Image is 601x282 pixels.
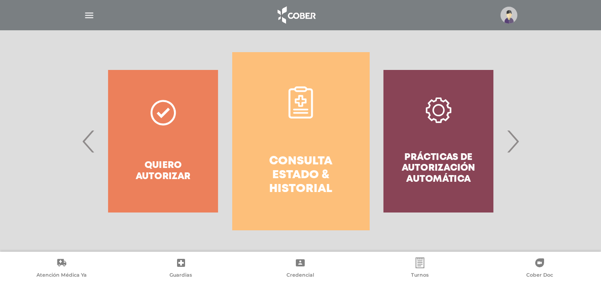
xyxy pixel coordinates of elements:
span: Next [504,117,521,165]
img: Cober_menu-lines-white.svg [84,10,95,21]
span: Previous [80,117,97,165]
span: Cober Doc [526,272,553,280]
a: Atención Médica Ya [2,257,121,280]
span: Credencial [286,272,314,280]
img: logo_cober_home-white.png [273,4,319,26]
span: Guardias [169,272,192,280]
a: Credencial [241,257,360,280]
h4: Consulta estado & historial [248,155,354,196]
a: Turnos [360,257,480,280]
span: Atención Médica Ya [36,272,87,280]
a: Guardias [121,257,241,280]
span: Turnos [411,272,429,280]
img: profile-placeholder.svg [500,7,517,24]
a: Consulta estado & historial [232,52,370,230]
a: Cober Doc [480,257,599,280]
